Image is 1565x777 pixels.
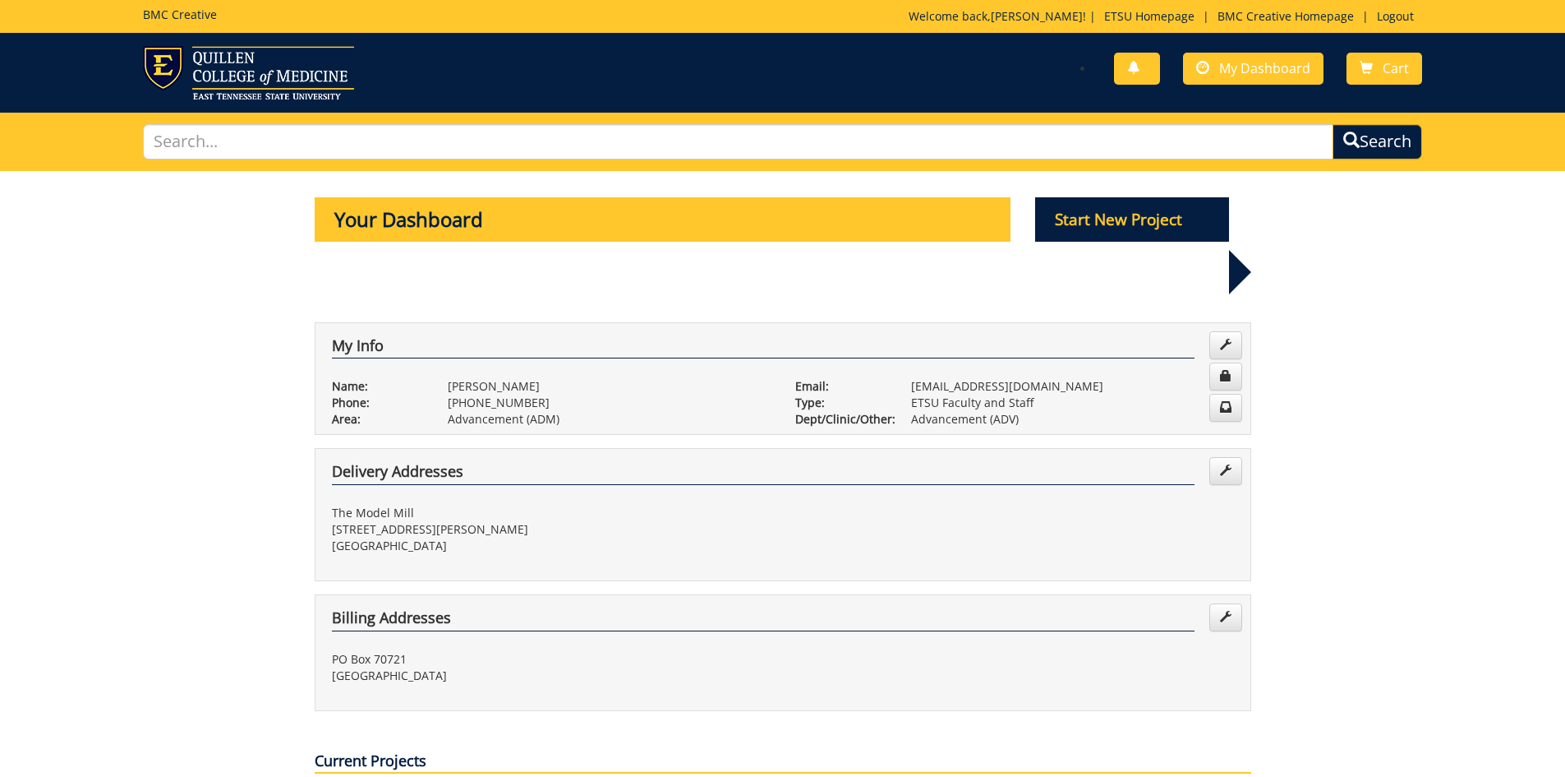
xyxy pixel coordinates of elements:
p: [EMAIL_ADDRESS][DOMAIN_NAME] [911,378,1234,395]
a: BMC Creative Homepage [1209,8,1362,24]
p: Welcome back, ! | | | [909,8,1422,25]
p: Current Projects [315,751,1251,774]
p: Start New Project [1035,197,1229,242]
a: Change Password [1209,363,1242,391]
p: [GEOGRAPHIC_DATA] [332,668,771,684]
a: Change Communication Preferences [1209,394,1242,422]
p: Phone: [332,395,423,411]
a: Edit Addresses [1209,604,1242,631]
p: Your Dashboard [315,197,1011,242]
a: [PERSON_NAME] [991,8,1083,24]
p: Area: [332,411,423,428]
p: Advancement (ADM) [448,411,771,428]
p: PO Box 70721 [332,651,771,668]
a: Edit Info [1209,331,1242,359]
p: Advancement (ADV) [911,411,1234,428]
button: Search [1333,124,1422,160]
span: Cart [1383,59,1409,77]
p: [GEOGRAPHIC_DATA] [332,538,771,554]
a: Edit Addresses [1209,457,1242,485]
p: ETSU Faculty and Staff [911,395,1234,411]
h4: Billing Addresses [332,610,1194,631]
span: My Dashboard [1219,59,1310,77]
img: ETSU logo [143,46,354,99]
p: Email: [795,378,886,395]
p: Name: [332,378,423,395]
p: Type: [795,395,886,411]
p: [PERSON_NAME] [448,378,771,395]
h4: My Info [332,338,1194,359]
a: ETSU Homepage [1096,8,1203,24]
a: My Dashboard [1183,53,1323,85]
p: [STREET_ADDRESS][PERSON_NAME] [332,521,771,538]
p: The Model Mill [332,505,771,521]
a: Logout [1369,8,1422,24]
p: [PHONE_NUMBER] [448,395,771,411]
a: Start New Project [1035,213,1229,229]
p: Dept/Clinic/Other: [795,411,886,428]
a: Cart [1346,53,1422,85]
h4: Delivery Addresses [332,464,1194,485]
input: Search... [143,124,1334,160]
h5: BMC Creative [143,8,217,21]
